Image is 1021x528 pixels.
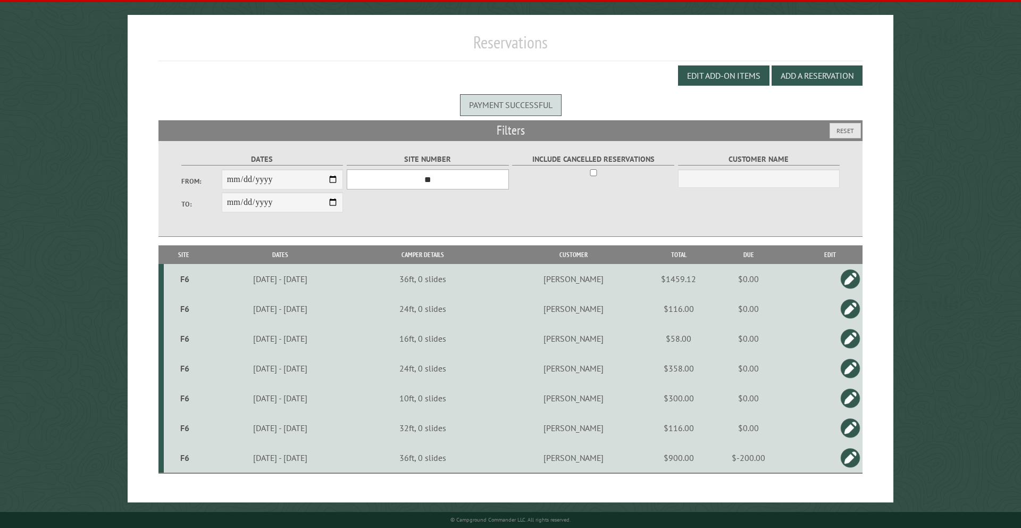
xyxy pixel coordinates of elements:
[356,353,489,383] td: 24ft, 0 slides
[356,264,489,294] td: 36ft, 0 slides
[772,65,863,86] button: Add a Reservation
[489,413,657,443] td: [PERSON_NAME]
[181,199,222,209] label: To:
[657,294,700,324] td: $116.00
[168,452,203,463] div: F6
[168,333,203,344] div: F6
[489,294,657,324] td: [PERSON_NAME]
[657,324,700,353] td: $58.00
[168,303,203,314] div: F6
[700,413,798,443] td: $0.00
[700,443,798,473] td: $-200.00
[450,516,571,523] small: © Campground Commander LLC. All rights reserved.
[489,353,657,383] td: [PERSON_NAME]
[356,413,489,443] td: 32ft, 0 slides
[356,294,489,324] td: 24ft, 0 slides
[206,274,355,284] div: [DATE] - [DATE]
[657,413,700,443] td: $116.00
[489,383,657,413] td: [PERSON_NAME]
[356,443,489,473] td: 36ft, 0 slides
[206,423,355,433] div: [DATE] - [DATE]
[700,324,798,353] td: $0.00
[512,153,674,166] label: Include Cancelled Reservations
[700,353,798,383] td: $0.00
[657,443,700,473] td: $900.00
[206,303,355,314] div: [DATE] - [DATE]
[657,353,700,383] td: $358.00
[206,393,355,403] div: [DATE] - [DATE]
[168,393,203,403] div: F6
[798,245,863,264] th: Edit
[700,264,798,294] td: $0.00
[206,452,355,463] div: [DATE] - [DATE]
[356,245,489,264] th: Camper Details
[181,153,344,166] label: Dates
[181,176,222,186] label: From:
[206,333,355,344] div: [DATE] - [DATE]
[347,153,509,166] label: Site Number
[489,264,657,294] td: [PERSON_NAME]
[206,363,355,374] div: [DATE] - [DATE]
[168,274,203,284] div: F6
[356,324,489,353] td: 16ft, 0 slides
[657,264,700,294] td: $1459.12
[657,383,700,413] td: $300.00
[678,65,769,86] button: Edit Add-on Items
[700,294,798,324] td: $0.00
[168,423,203,433] div: F6
[158,32,863,61] h1: Reservations
[158,120,863,141] h2: Filters
[700,383,798,413] td: $0.00
[657,245,700,264] th: Total
[356,383,489,413] td: 10ft, 0 slides
[700,245,798,264] th: Due
[164,245,204,264] th: Site
[489,324,657,353] td: [PERSON_NAME]
[168,363,203,374] div: F6
[204,245,356,264] th: Dates
[460,94,562,115] div: Payment successful
[489,245,657,264] th: Customer
[678,153,840,166] label: Customer Name
[830,123,861,138] button: Reset
[489,443,657,473] td: [PERSON_NAME]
